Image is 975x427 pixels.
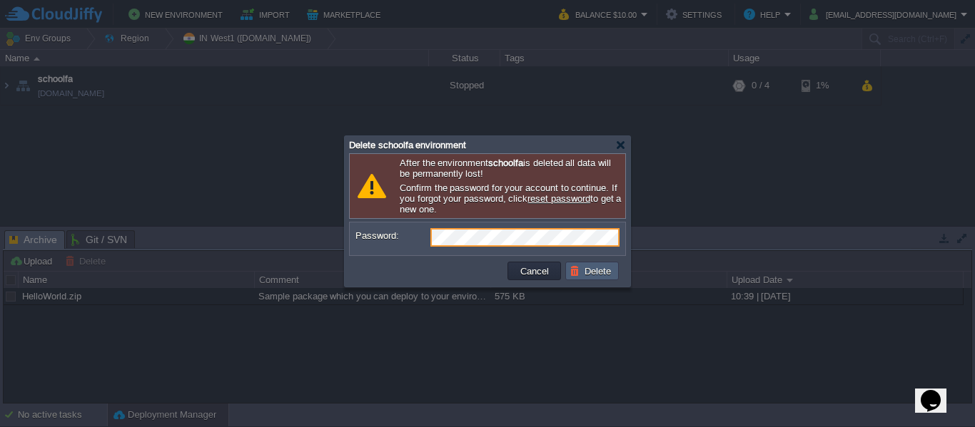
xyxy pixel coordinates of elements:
[915,370,961,413] iframe: chat widget
[355,228,429,243] label: Password:
[516,264,553,277] button: Cancel
[400,158,622,179] p: After the environment is deleted all data will be permanently lost!
[570,264,615,277] button: Delete
[349,140,466,150] span: Delete schoolfa environment
[488,158,523,168] b: schoolfa
[400,182,622,215] p: Confirm the password for your account to continue. If you forgot your password, click to get a ne...
[527,193,590,204] a: reset password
